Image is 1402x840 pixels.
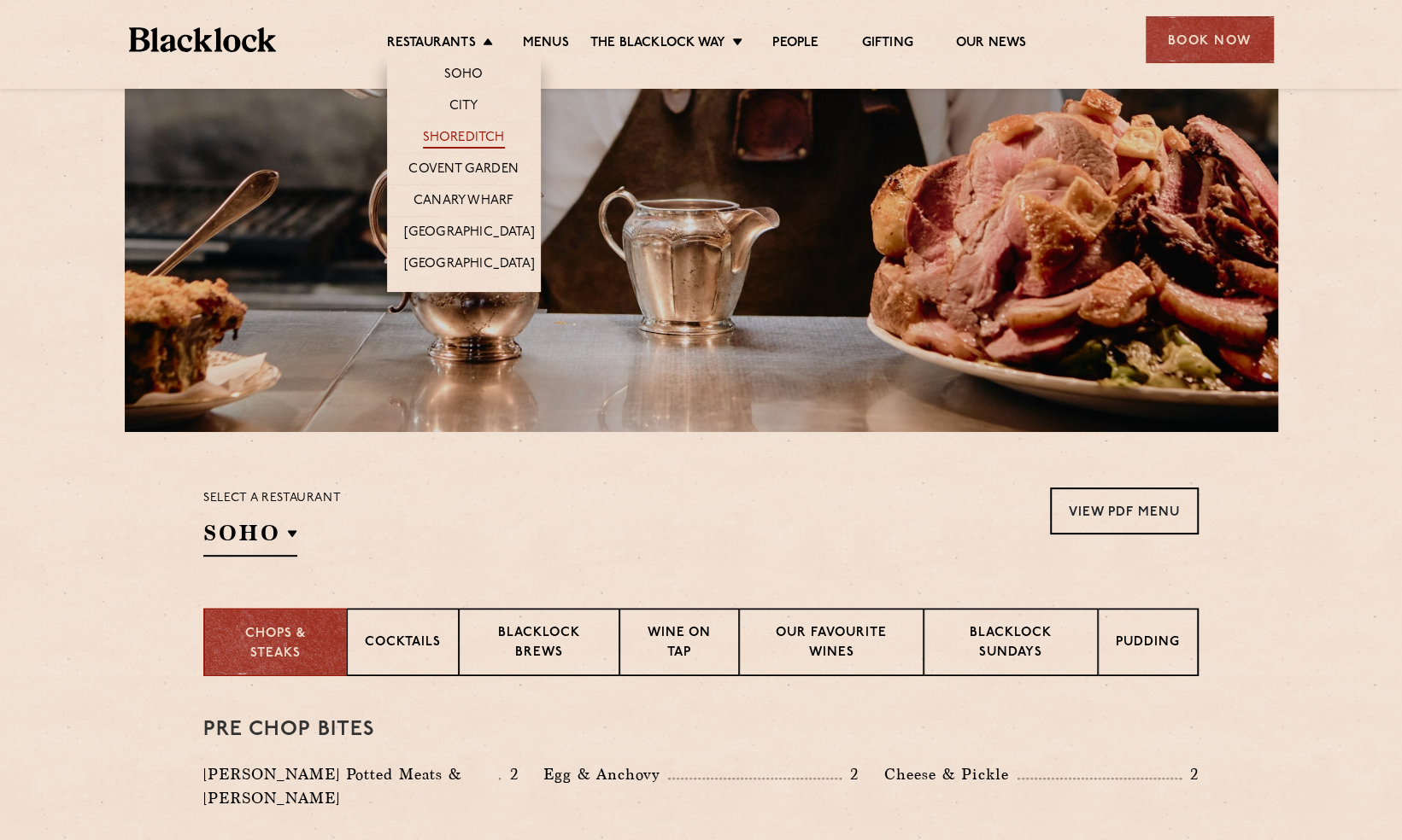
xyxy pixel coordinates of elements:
[772,35,818,54] a: People
[956,35,1027,54] a: Our News
[222,625,329,663] p: Chops & Steaks
[414,193,513,212] a: Canary Wharf
[1146,16,1274,63] div: Book Now
[444,67,484,85] a: Soho
[477,624,601,664] p: Blacklock Brews
[129,27,277,52] img: BL_Textured_Logo-footer-cropped.svg
[404,256,535,275] a: [GEOGRAPHIC_DATA]
[501,763,518,785] p: 2
[203,518,297,557] h2: SOHO
[408,161,519,180] a: Covent Garden
[449,98,478,117] a: City
[1050,487,1199,534] a: View PDF Menu
[842,763,859,785] p: 2
[942,624,1080,664] p: Blacklock Sundays
[365,633,441,655] p: Cocktails
[404,225,535,243] a: [GEOGRAPHIC_DATA]
[203,762,499,810] p: [PERSON_NAME] Potted Meats & [PERSON_NAME]
[637,624,721,664] p: Wine on Tap
[1182,763,1199,785] p: 2
[543,762,668,786] p: Egg & Anchovy
[884,762,1018,786] p: Cheese & Pickle
[1116,633,1180,655] p: Pudding
[523,35,569,54] a: Menus
[757,624,905,664] p: Our favourite wines
[590,35,725,54] a: The Blacklock Way
[203,487,341,510] p: Select a restaurant
[387,35,476,54] a: Restaurants
[423,130,505,149] a: Shoreditch
[203,719,1199,741] h3: Pre Chop Bites
[861,35,912,54] a: Gifting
